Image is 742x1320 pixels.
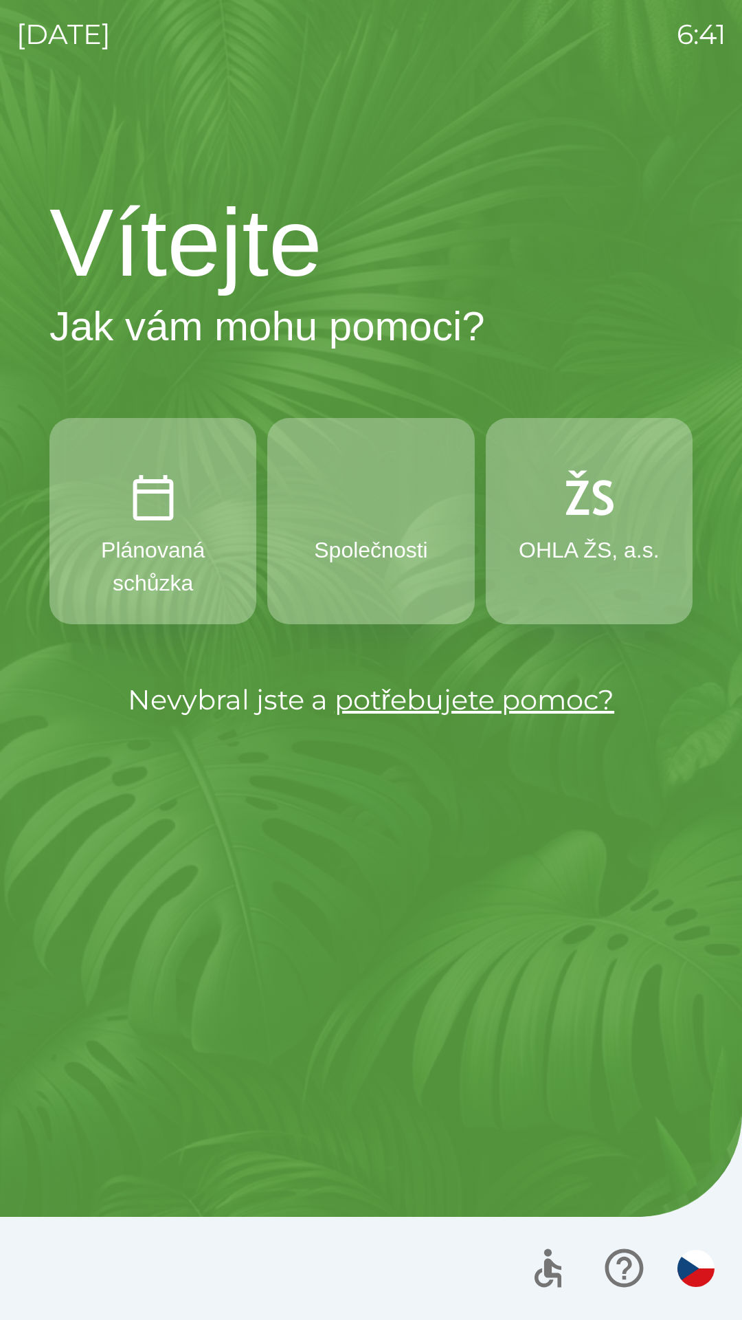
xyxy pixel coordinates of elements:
[82,533,223,599] p: Plánovaná schůzka
[559,467,619,528] img: 9f72f9f4-8902-46ff-b4e6-bc4241ee3c12.png
[335,683,614,716] a: potřebujete pomoc?
[341,467,401,528] img: 58b4041c-2a13-40f9-aad2-b58ace873f8c.png
[123,467,183,528] img: 0ea463ad-1074-4378-bee6-aa7a2f5b9440.png
[267,418,474,624] button: Společnosti
[677,1250,715,1287] img: cs flag
[314,533,427,566] p: Společnosti
[16,14,111,55] p: [DATE]
[49,184,693,301] h1: Vítejte
[49,679,693,720] p: Nevybral jste a
[486,418,693,624] button: OHLA ŽS, a.s.
[677,14,726,55] p: 6:41
[49,96,693,162] img: Logo
[519,533,660,566] p: OHLA ŽS, a.s.
[49,418,256,624] button: Plánovaná schůzka
[49,301,693,352] h2: Jak vám mohu pomoci?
